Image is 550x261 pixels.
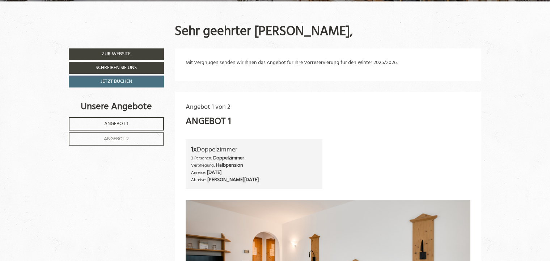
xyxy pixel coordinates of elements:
[69,48,164,60] a: Zur Website
[186,115,231,128] div: Angebot 1
[104,135,129,143] span: Angebot 2
[69,100,164,114] div: Unsere Angebote
[104,120,128,128] span: Angebot 1
[191,162,215,169] small: Verpflegung:
[69,62,164,74] a: Schreiben Sie uns
[207,168,221,177] b: [DATE]
[191,169,206,176] small: Anreise:
[191,144,197,155] b: 1x
[186,102,230,112] span: Angebot 1 von 2
[175,25,353,39] h1: Sehr geehrter [PERSON_NAME],
[207,176,259,184] b: [PERSON_NAME][DATE]
[191,145,317,155] div: Doppelzimmer
[191,155,212,162] small: 2 Personen:
[191,176,206,183] small: Abreise:
[216,161,243,170] b: Halbpension
[186,59,471,67] p: Mit Vergnügen senden wir Ihnen das Angebot für Ihre Vorreservierung für den Winter 2025/2026:
[213,154,244,162] b: Doppelzimmer
[69,76,164,87] a: Jetzt buchen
